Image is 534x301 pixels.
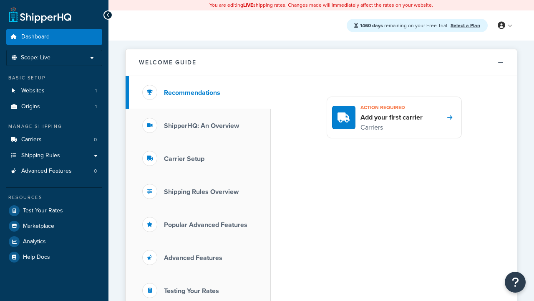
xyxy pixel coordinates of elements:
[21,54,50,61] span: Scope: Live
[23,254,50,261] span: Help Docs
[6,132,102,148] li: Carriers
[6,219,102,234] a: Marketplace
[6,132,102,148] a: Carriers0
[505,272,526,293] button: Open Resource Center
[6,234,102,249] a: Analytics
[21,103,40,110] span: Origins
[6,83,102,99] a: Websites1
[451,22,480,29] a: Select a Plan
[360,22,383,29] strong: 1460 days
[126,49,517,76] button: Welcome Guide
[360,113,423,122] h4: Add your first carrier
[21,152,60,159] span: Shipping Rules
[164,89,220,97] h3: Recommendations
[164,221,247,229] h3: Popular Advanced Features
[21,87,45,94] span: Websites
[360,22,448,29] span: remaining on your Free Trial
[21,168,72,175] span: Advanced Features
[360,122,423,133] p: Carriers
[6,123,102,130] div: Manage Shipping
[164,287,219,295] h3: Testing Your Rates
[6,250,102,265] a: Help Docs
[360,102,423,113] h3: Action required
[164,122,239,130] h3: ShipperHQ: An Overview
[6,163,102,179] a: Advanced Features0
[139,59,196,66] h2: Welcome Guide
[6,74,102,82] div: Basic Setup
[6,203,102,218] a: Test Your Rates
[164,155,204,163] h3: Carrier Setup
[164,188,239,196] h3: Shipping Rules Overview
[23,223,54,230] span: Marketplace
[94,136,97,143] span: 0
[94,168,97,175] span: 0
[23,207,63,214] span: Test Your Rates
[6,148,102,163] a: Shipping Rules
[21,136,42,143] span: Carriers
[6,99,102,115] a: Origins1
[6,163,102,179] li: Advanced Features
[95,87,97,94] span: 1
[21,33,50,41] span: Dashboard
[6,29,102,45] a: Dashboard
[164,254,222,262] h3: Advanced Features
[6,83,102,99] li: Websites
[95,103,97,110] span: 1
[6,99,102,115] li: Origins
[6,194,102,201] div: Resources
[243,1,253,9] b: LIVE
[23,238,46,245] span: Analytics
